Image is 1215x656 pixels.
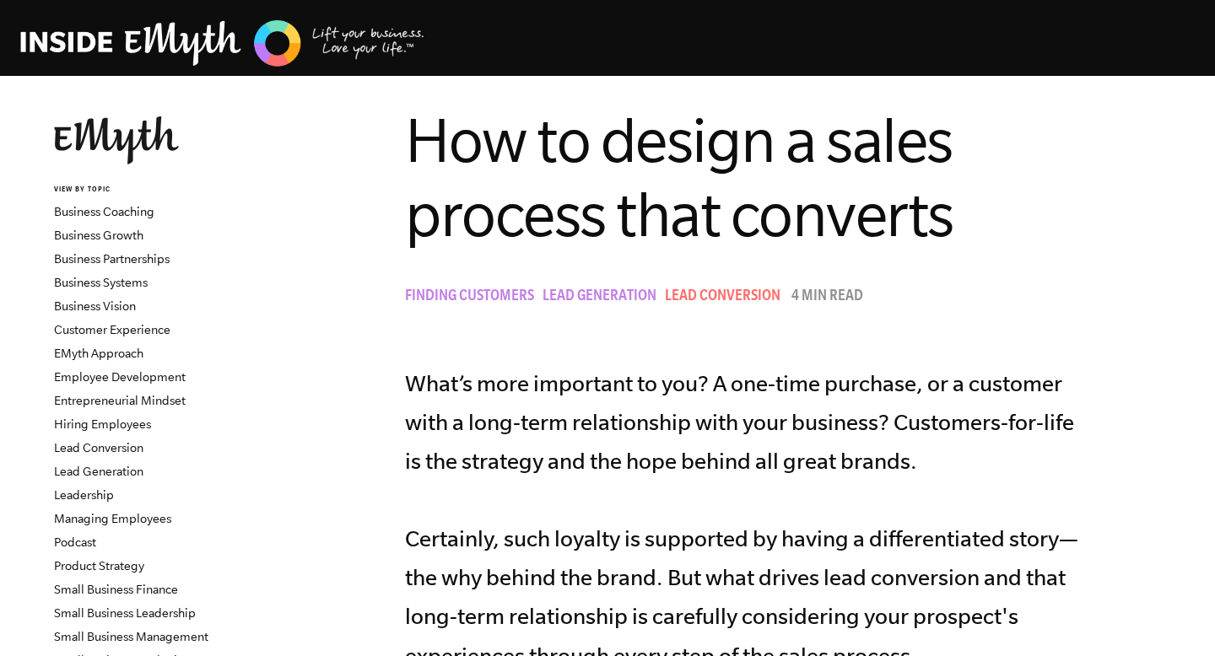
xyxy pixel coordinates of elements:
[54,488,114,502] a: Leadership
[54,630,208,643] a: Small Business Management
[54,299,136,313] a: Business Vision
[54,185,257,196] h6: VIEW BY TOPIC
[54,347,143,360] a: EMyth Approach
[543,289,656,306] span: Lead Generation
[54,229,143,242] a: Business Growth
[54,394,186,407] a: Entrepreneurial Mindset
[54,116,179,164] img: EMyth
[665,289,780,306] span: Lead Conversion
[405,289,543,306] a: Finding Customers
[54,583,178,596] a: Small Business Finance
[54,323,170,336] a: Customer Experience
[791,289,863,306] p: 4 min read
[54,512,171,525] a: Managing Employees
[54,205,154,218] a: Business Coaching
[20,18,425,69] img: EMyth Business Coaching
[54,276,148,289] a: Business Systems
[54,559,144,573] a: Product Strategy
[54,606,196,620] a: Small Business Leadership
[405,289,534,306] span: Finding Customers
[54,417,151,431] a: Hiring Employees
[665,289,789,306] a: Lead Conversion
[54,465,143,478] a: Lead Generation
[405,105,953,249] span: How to design a sales process that converts
[54,252,170,266] a: Business Partnerships
[54,370,186,384] a: Employee Development
[54,441,143,454] a: Lead Conversion
[543,289,665,306] a: Lead Generation
[54,535,96,549] a: Podcast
